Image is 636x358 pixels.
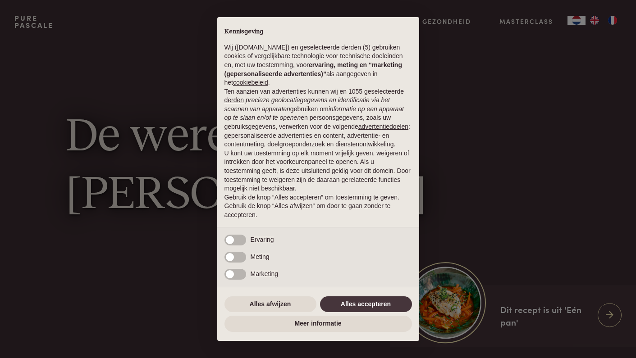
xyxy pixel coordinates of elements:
button: advertentiedoelen [358,122,408,131]
p: U kunt uw toestemming op elk moment vrijelijk geven, weigeren of intrekken door het voorkeurenpan... [224,149,412,193]
strong: ervaring, meting en “marketing (gepersonaliseerde advertenties)” [224,61,402,77]
span: Meting [251,253,270,260]
em: informatie op een apparaat op te slaan en/of te openen [224,105,404,122]
span: Marketing [251,270,278,277]
h2: Kennisgeving [224,28,412,36]
p: Gebruik de knop “Alles accepteren” om toestemming te geven. Gebruik de knop “Alles afwijzen” om d... [224,193,412,220]
button: Meer informatie [224,316,412,332]
button: derden [224,96,244,105]
p: Wij ([DOMAIN_NAME]) en geselecteerde derden (5) gebruiken cookies of vergelijkbare technologie vo... [224,43,412,87]
a: cookiebeleid [233,79,268,86]
em: precieze geolocatiegegevens en identificatie via het scannen van apparaten [224,96,390,113]
button: Alles afwijzen [224,296,316,313]
p: Ten aanzien van advertenties kunnen wij en 1055 geselecteerde gebruiken om en persoonsgegevens, z... [224,87,412,149]
button: Alles accepteren [320,296,412,313]
span: Ervaring [251,236,274,243]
